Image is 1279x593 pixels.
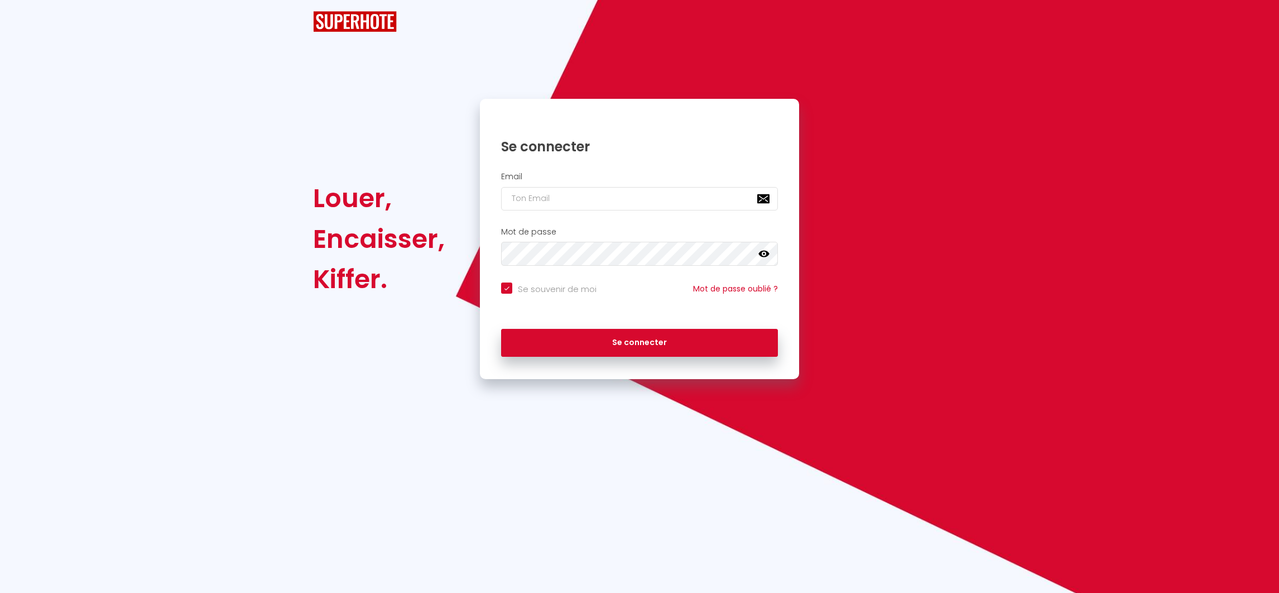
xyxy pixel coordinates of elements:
[313,178,445,218] div: Louer,
[313,259,445,299] div: Kiffer.
[501,172,778,181] h2: Email
[501,138,778,155] h1: Se connecter
[313,219,445,259] div: Encaisser,
[693,283,778,294] a: Mot de passe oublié ?
[501,187,778,211] input: Ton Email
[313,11,397,32] img: SuperHote logo
[9,4,42,38] button: Ouvrir le widget de chat LiveChat
[501,329,778,357] button: Se connecter
[501,227,778,237] h2: Mot de passe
